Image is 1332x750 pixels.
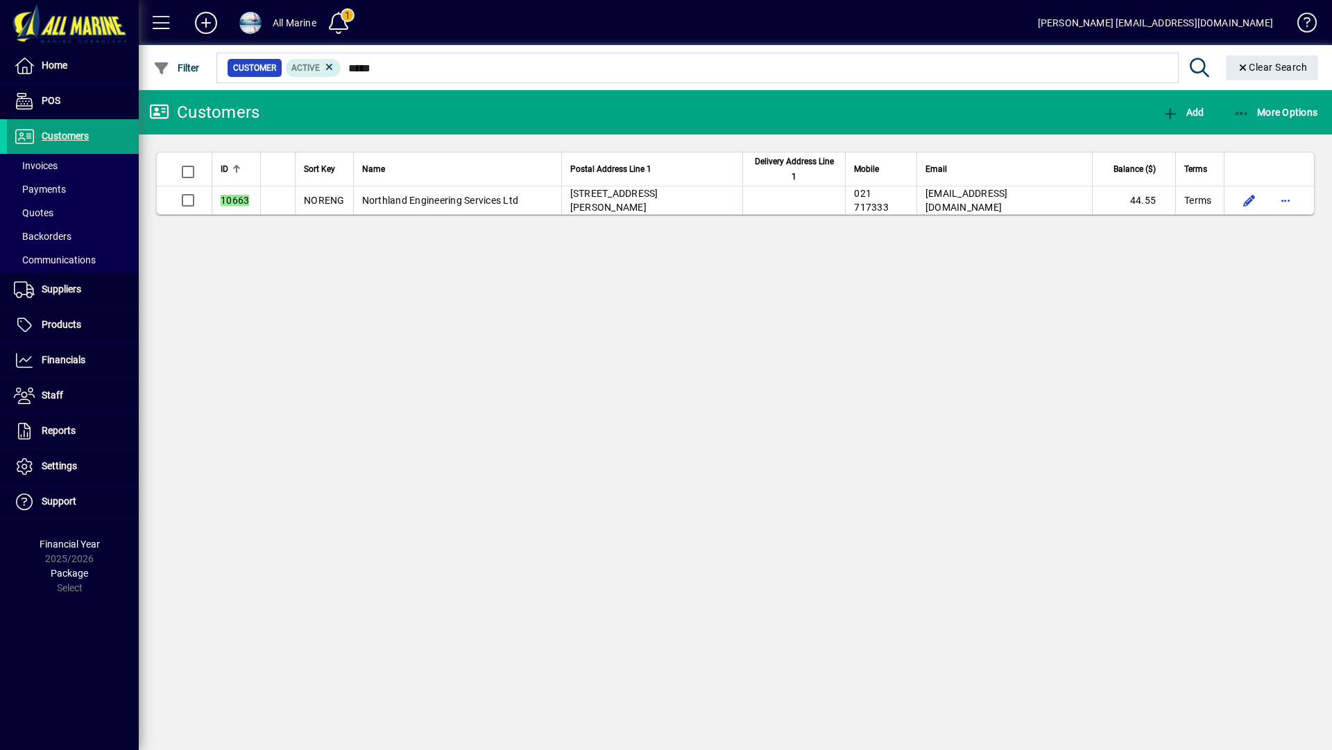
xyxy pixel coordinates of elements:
span: More Options [1233,107,1318,118]
a: POS [7,84,139,119]
span: Quotes [14,207,53,218]
span: Support [42,496,76,507]
button: Profile [228,10,273,35]
span: Mobile [854,162,879,177]
span: Settings [42,460,77,471]
a: Reports [7,414,139,448]
span: Postal Address Line 1 [570,162,651,177]
span: Email [925,162,947,177]
span: Sort Key [304,162,335,177]
span: Suppliers [42,284,81,295]
div: All Marine [273,12,316,34]
span: [EMAIL_ADDRESS][DOMAIN_NAME] [925,188,1008,213]
a: Financials [7,343,139,378]
a: Payments [7,177,139,201]
mat-chip: Activation Status: Active [286,59,341,77]
a: Communications [7,248,139,272]
span: Reports [42,425,76,436]
a: Backorders [7,225,139,248]
span: Filter [153,62,200,73]
span: ID [221,162,228,177]
a: Products [7,308,139,342]
div: Customers [149,101,259,123]
span: NORENG [304,195,345,206]
span: Terms [1184,162,1207,177]
a: Quotes [7,201,139,225]
button: Filter [150,55,203,80]
div: [PERSON_NAME] [EMAIL_ADDRESS][DOMAIN_NAME] [1038,12,1273,34]
a: Settings [7,449,139,484]
span: Package [51,568,88,579]
button: Edit [1238,189,1261,211]
button: Add [184,10,228,35]
span: Financial Year [40,539,100,550]
span: Add [1162,107,1204,118]
span: Invoices [14,160,58,171]
span: POS [42,95,60,106]
span: Financials [42,354,85,365]
div: Name [362,162,553,177]
span: Name [362,162,385,177]
div: Balance ($) [1101,162,1168,177]
button: More options [1274,189,1297,211]
a: Suppliers [7,272,139,307]
a: Support [7,485,139,519]
span: [STREET_ADDRESS][PERSON_NAME] [570,188,658,213]
a: Staff [7,378,139,413]
td: 44.55 [1092,186,1175,214]
span: Products [42,319,81,330]
span: Backorders [14,231,71,242]
span: Northland Engineering Services Ltd [362,195,519,206]
span: Staff [42,390,63,401]
div: Mobile [854,162,907,177]
span: 021 717333 [854,188,889,213]
span: Communications [14,254,96,265]
span: Home [42,60,67,71]
span: Payments [14,184,66,195]
span: Delivery Address Line 1 [751,154,837,184]
a: Invoices [7,154,139,177]
button: More Options [1230,100,1322,125]
div: ID [221,162,252,177]
em: 10663 [221,195,249,206]
a: Knowledge Base [1287,3,1315,48]
a: Home [7,49,139,83]
div: Email [925,162,1084,177]
span: Customer [233,61,276,75]
span: Active [291,63,320,73]
span: Clear Search [1237,62,1308,73]
button: Clear [1226,55,1319,80]
span: Customers [42,130,89,141]
span: Balance ($) [1113,162,1156,177]
button: Add [1159,100,1207,125]
span: Terms [1184,193,1211,207]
